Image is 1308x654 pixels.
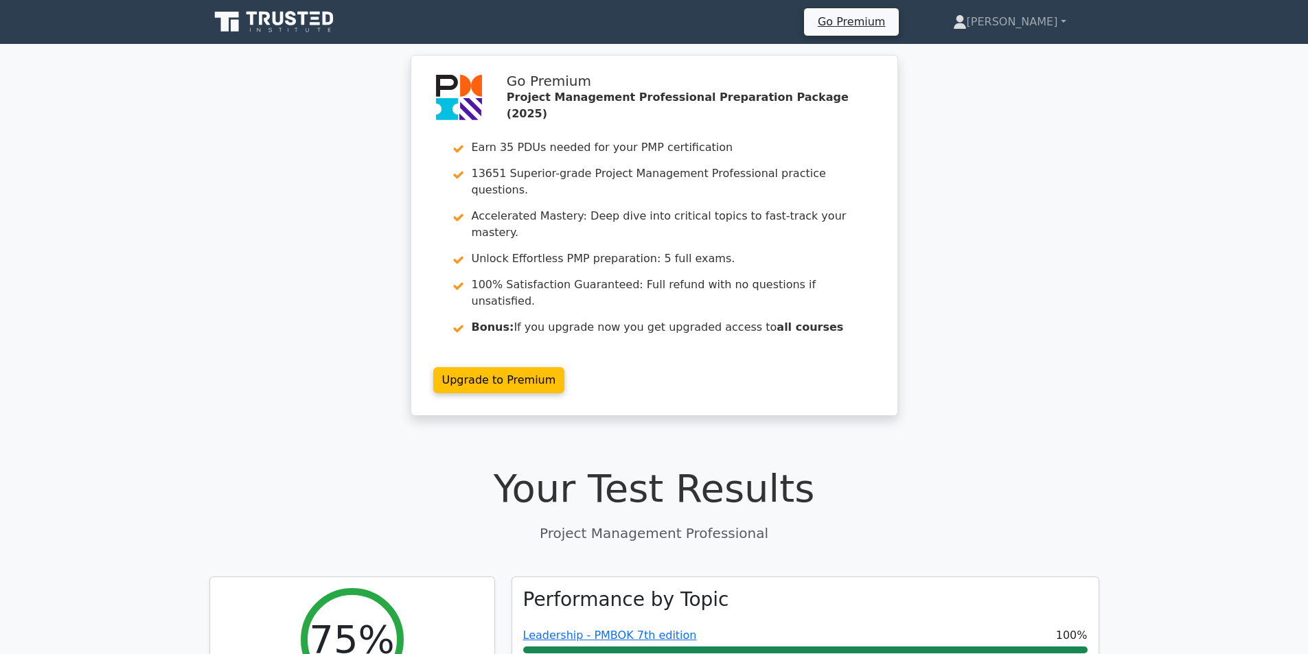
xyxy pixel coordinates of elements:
a: Upgrade to Premium [433,367,565,393]
p: Project Management Professional [209,523,1099,544]
h1: Your Test Results [209,465,1099,511]
span: 100% [1056,627,1088,644]
a: Go Premium [810,12,893,31]
a: [PERSON_NAME] [920,8,1099,36]
a: Leadership - PMBOK 7th edition [523,629,697,642]
h3: Performance by Topic [523,588,729,611]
